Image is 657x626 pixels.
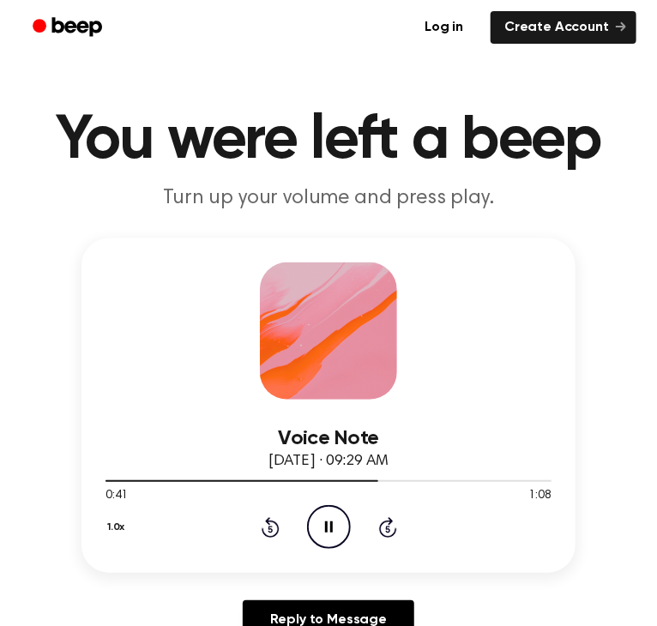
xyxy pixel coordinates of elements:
span: 0:41 [105,487,128,505]
span: [DATE] · 09:29 AM [268,454,389,469]
a: Create Account [491,11,636,44]
span: 1:08 [529,487,552,505]
p: Turn up your volume and press play. [21,185,636,211]
h1: You were left a beep [21,110,636,172]
a: Log in [407,8,480,47]
h3: Voice Note [105,427,552,450]
a: Beep [21,11,118,45]
button: 1.0x [105,513,131,542]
